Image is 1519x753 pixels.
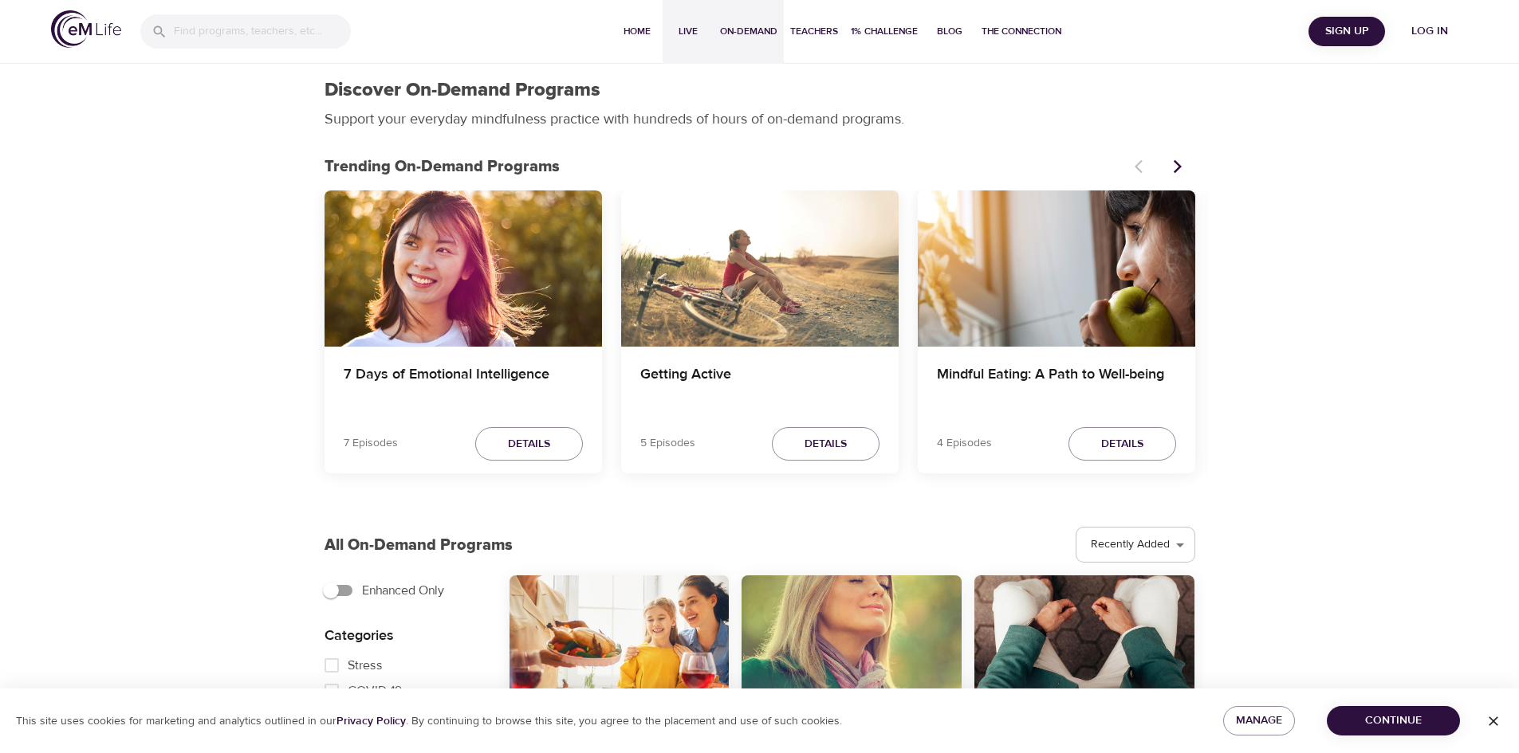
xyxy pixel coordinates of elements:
[669,23,707,40] span: Live
[640,435,695,452] p: 5 Episodes
[1340,711,1447,731] span: Continue
[348,681,402,700] span: COVID-19
[325,155,1125,178] p: Trending On-Demand Programs
[742,575,962,699] button: Awareness of Breathing
[851,23,918,40] span: 1% Challenge
[937,366,1176,404] h4: Mindful Eating: A Path to Well-being
[1068,427,1176,461] button: Details
[618,23,656,40] span: Home
[1308,17,1385,46] button: Sign Up
[1398,22,1462,41] span: Log in
[325,533,513,557] p: All On-Demand Programs
[362,581,444,600] span: Enhanced Only
[325,190,602,347] button: 7 Days of Emotional Intelligence
[325,108,923,130] p: Support your everyday mindfulness practice with hundreds of hours of on-demand programs.
[621,190,899,347] button: Getting Active
[931,23,969,40] span: Blog
[325,79,600,102] h1: Discover On-Demand Programs
[1160,149,1195,184] button: Next items
[508,434,550,454] span: Details
[344,435,398,452] p: 7 Episodes
[1236,711,1282,731] span: Manage
[1391,17,1468,46] button: Log in
[174,14,351,49] input: Find programs, teachers, etc...
[790,23,838,40] span: Teachers
[325,625,484,646] p: Categories
[475,427,583,461] button: Details
[336,714,406,728] a: Privacy Policy
[982,23,1061,40] span: The Connection
[772,427,880,461] button: Details
[344,366,583,404] h4: 7 Days of Emotional Intelligence
[1101,434,1143,454] span: Details
[974,575,1194,699] button: Body Scan
[1315,22,1379,41] span: Sign Up
[918,190,1195,347] button: Mindful Eating: A Path to Well-being
[1327,706,1460,735] button: Continue
[348,656,383,675] span: Stress
[51,10,121,48] img: logo
[1223,706,1295,735] button: Manage
[510,575,730,699] button: All-Around Appreciation
[720,23,777,40] span: On-Demand
[805,434,847,454] span: Details
[937,435,992,452] p: 4 Episodes
[640,366,880,404] h4: Getting Active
